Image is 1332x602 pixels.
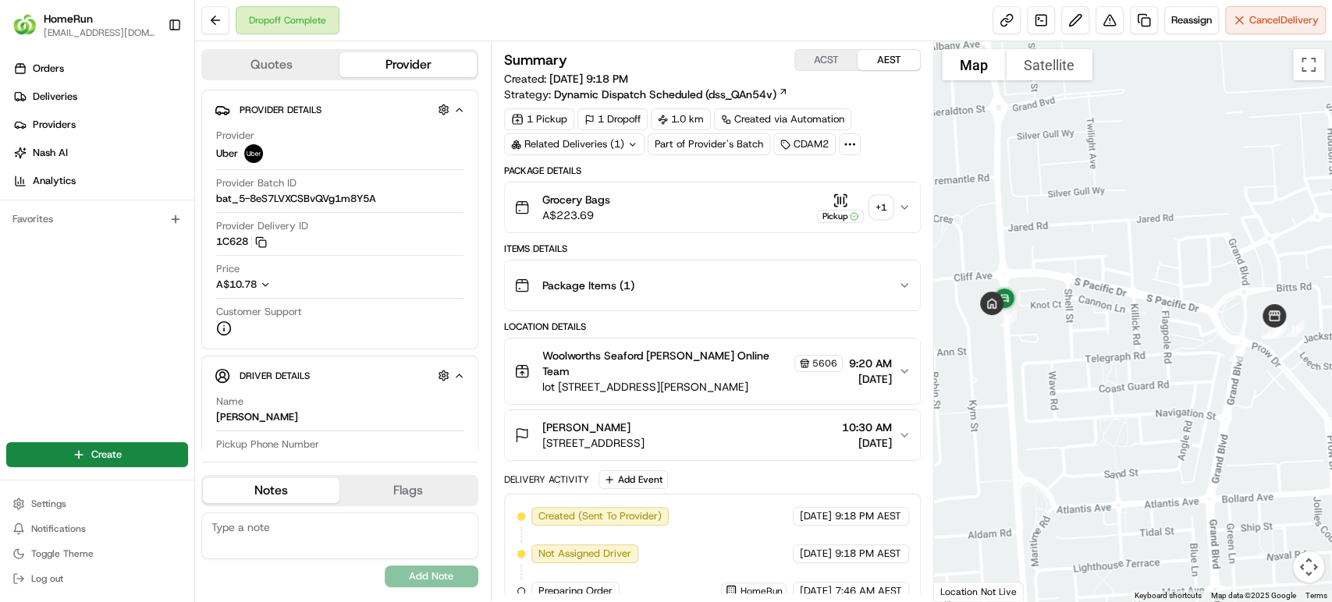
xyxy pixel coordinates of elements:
[12,12,37,37] img: HomeRun
[6,518,188,540] button: Notifications
[240,104,321,116] span: Provider Details
[216,395,243,409] span: Name
[31,547,94,560] span: Toggle Theme
[542,348,791,379] span: Woolworths Seaford [PERSON_NAME] Online Team
[504,243,921,255] div: Items Details
[504,320,921,333] div: Location Details
[216,192,376,206] span: bat_5-8eS7LVXCSBvQVg1m8Y5A
[31,522,86,535] span: Notifications
[33,90,77,104] span: Deliveries
[215,97,465,122] button: Provider Details
[1249,13,1319,27] span: Cancel Delivery
[6,442,188,467] button: Create
[504,473,589,486] div: Delivery Activity
[216,129,254,143] span: Provider
[6,543,188,565] button: Toggle Theme
[800,584,832,598] span: [DATE]
[858,50,920,70] button: AEST
[6,56,194,81] a: Orders
[216,437,319,451] span: Pickup Phone Number
[1305,591,1327,600] a: Terms
[835,584,902,598] span: 7:46 AM AEST
[504,87,788,102] div: Strategy:
[216,278,257,291] span: A$10.78
[91,448,122,462] span: Create
[942,49,1006,80] button: Show street map
[33,174,76,188] span: Analytics
[31,498,66,510] span: Settings
[554,87,788,102] a: Dynamic Dispatch Scheduled (dss_QAn54v)
[542,192,610,207] span: Grocery Bags
[203,52,339,77] button: Quotes
[849,356,892,371] span: 9:20 AM
[6,168,194,193] a: Analytics
[1280,313,1310,343] div: 10
[44,11,93,27] button: HomeRun
[549,72,628,86] span: [DATE] 9:18 PM
[1171,13,1212,27] span: Reassign
[542,207,610,223] span: A$223.69
[870,197,892,218] div: + 1
[6,207,188,232] div: Favorites
[203,478,339,503] button: Notes
[1135,590,1202,601] button: Keyboard shortcuts
[6,493,188,515] button: Settings
[599,470,668,489] button: Add Event
[6,140,194,165] a: Nash AI
[542,420,630,435] span: [PERSON_NAME]
[6,112,194,137] a: Providers
[1293,49,1324,80] button: Toggle fullscreen view
[244,144,263,163] img: uber-new-logo.jpeg
[542,278,634,293] span: Package Items ( 1 )
[505,182,920,232] button: Grocery BagsA$223.69Pickup+1
[842,420,892,435] span: 10:30 AM
[812,357,837,370] span: 5606
[505,410,920,460] button: [PERSON_NAME][STREET_ADDRESS]10:30 AM[DATE]
[795,50,858,70] button: ACST
[934,582,1024,601] div: Location Not Live
[31,572,63,585] span: Log out
[800,547,832,561] span: [DATE]
[651,108,711,130] div: 1.0 km
[505,338,920,404] button: Woolworths Seaford [PERSON_NAME] Online Team5606lot [STREET_ADDRESS][PERSON_NAME]9:20 AM[DATE]
[505,260,920,310] button: Package Items (1)
[216,305,302,319] span: Customer Support
[44,27,155,39] button: [EMAIL_ADDRESS][DOMAIN_NAME]
[554,87,776,102] span: Dynamic Dispatch Scheduled (dss_QAn54v)
[1255,316,1284,345] div: 5
[33,146,68,160] span: Nash AI
[216,410,298,424] div: [PERSON_NAME]
[33,62,64,76] span: Orders
[504,133,645,155] div: Related Deliveries (1)
[1222,338,1252,367] div: 4
[741,585,783,597] span: HomeRun
[216,176,297,190] span: Provider Batch ID
[817,193,864,223] button: Pickup
[538,509,662,523] span: Created (Sent To Provider)
[538,584,613,598] span: Preparing Order
[504,71,628,87] span: Created:
[6,568,188,590] button: Log out
[577,108,648,130] div: 1 Dropoff
[215,363,465,388] button: Driver Details
[773,133,836,155] div: CDAM2
[938,581,989,601] a: Open this area in Google Maps (opens a new window)
[504,108,574,130] div: 1 Pickup
[6,84,194,109] a: Deliveries
[542,435,645,451] span: [STREET_ADDRESS]
[216,219,308,233] span: Provider Delivery ID
[1164,6,1219,34] button: Reassign
[504,53,567,67] h3: Summary
[504,165,921,177] div: Package Details
[216,262,240,276] span: Price
[817,193,892,223] button: Pickup+1
[800,509,832,523] span: [DATE]
[1211,591,1296,600] span: Map data ©2025 Google
[538,547,631,561] span: Not Assigned Driver
[216,278,353,292] button: A$10.78
[542,379,843,395] span: lot [STREET_ADDRESS][PERSON_NAME]
[714,108,851,130] a: Created via Automation
[216,147,238,161] span: Uber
